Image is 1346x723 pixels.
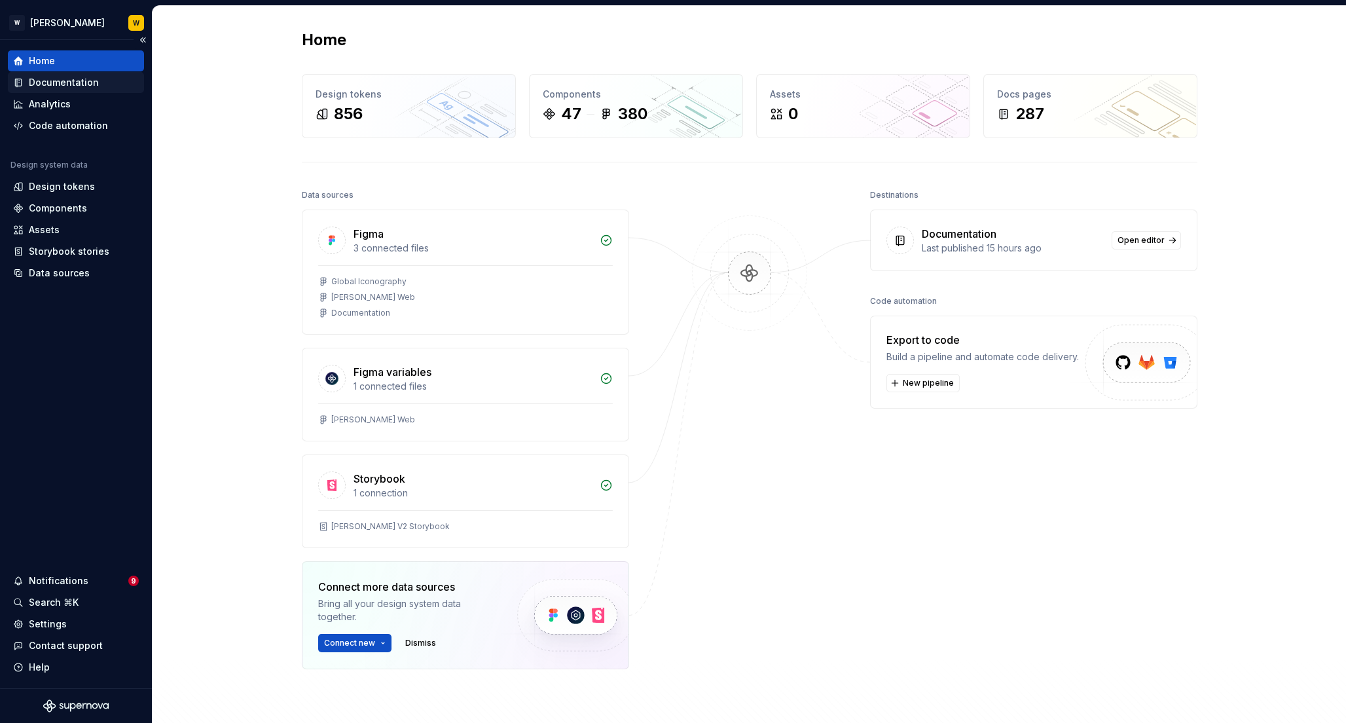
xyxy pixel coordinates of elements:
[1112,231,1181,250] a: Open editor
[128,576,139,586] span: 9
[354,226,384,242] div: Figma
[331,521,450,532] div: [PERSON_NAME] V2 Storybook
[1118,235,1165,246] span: Open editor
[870,186,919,204] div: Destinations
[29,596,79,609] div: Search ⌘K
[331,415,415,425] div: [PERSON_NAME] Web
[318,579,495,595] div: Connect more data sources
[29,119,108,132] div: Code automation
[29,661,50,674] div: Help
[29,267,90,280] div: Data sources
[997,88,1184,101] div: Docs pages
[8,219,144,240] a: Assets
[29,639,103,652] div: Contact support
[354,380,592,393] div: 1 connected files
[618,103,647,124] div: 380
[354,471,405,487] div: Storybook
[3,9,149,37] button: W[PERSON_NAME]W
[529,74,743,138] a: Components47380
[1015,103,1044,124] div: 287
[922,226,996,242] div: Documentation
[302,74,516,138] a: Design tokens856
[8,94,144,115] a: Analytics
[8,657,144,678] button: Help
[903,378,954,388] span: New pipeline
[886,374,960,392] button: New pipeline
[8,72,144,93] a: Documentation
[922,242,1104,255] div: Last published 15 hours ago
[756,74,970,138] a: Assets0
[302,454,629,548] a: Storybook1 connection[PERSON_NAME] V2 Storybook
[8,115,144,136] a: Code automation
[405,638,436,648] span: Dismiss
[302,348,629,441] a: Figma variables1 connected files[PERSON_NAME] Web
[886,332,1079,348] div: Export to code
[9,15,25,31] div: W
[29,223,60,236] div: Assets
[43,699,109,713] svg: Supernova Logo
[318,597,495,623] div: Bring all your design system data together.
[324,638,375,648] span: Connect new
[354,242,592,255] div: 3 connected files
[302,186,354,204] div: Data sources
[8,176,144,197] a: Design tokens
[788,103,798,124] div: 0
[29,574,88,587] div: Notifications
[334,103,363,124] div: 856
[318,634,391,652] button: Connect new
[29,76,99,89] div: Documentation
[10,160,88,170] div: Design system data
[8,241,144,262] a: Storybook stories
[302,29,346,50] h2: Home
[561,103,581,124] div: 47
[770,88,956,101] div: Assets
[399,634,442,652] button: Dismiss
[29,54,55,67] div: Home
[8,263,144,284] a: Data sources
[302,210,629,335] a: Figma3 connected filesGlobal Iconography[PERSON_NAME] WebDocumentation
[354,364,431,380] div: Figma variables
[331,308,390,318] div: Documentation
[8,198,144,219] a: Components
[8,570,144,591] button: Notifications9
[29,180,95,193] div: Design tokens
[29,245,109,258] div: Storybook stories
[316,88,502,101] div: Design tokens
[331,292,415,303] div: [PERSON_NAME] Web
[8,50,144,71] a: Home
[30,16,105,29] div: [PERSON_NAME]
[870,292,937,310] div: Code automation
[331,276,407,287] div: Global Iconography
[354,487,592,500] div: 1 connection
[29,202,87,215] div: Components
[886,350,1079,363] div: Build a pipeline and automate code delivery.
[8,614,144,635] a: Settings
[8,592,144,613] button: Search ⌘K
[983,74,1197,138] a: Docs pages287
[8,635,144,656] button: Contact support
[134,31,152,49] button: Collapse sidebar
[29,618,67,631] div: Settings
[543,88,729,101] div: Components
[133,18,139,28] div: W
[29,98,71,111] div: Analytics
